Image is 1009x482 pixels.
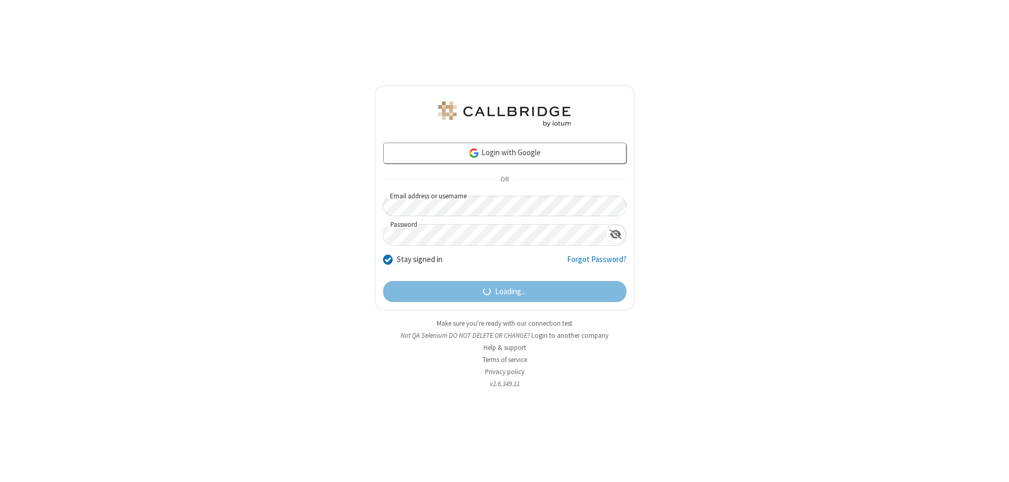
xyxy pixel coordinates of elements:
a: Terms of service [482,355,527,364]
span: Loading... [495,286,526,298]
li: Not QA Selenium DO NOT DELETE OR CHANGE? [375,330,635,340]
img: google-icon.png [468,147,480,159]
div: Show password [605,225,626,244]
a: Login with Google [383,143,626,164]
img: QA Selenium DO NOT DELETE OR CHANGE [436,102,573,127]
input: Password [384,225,605,245]
label: Stay signed in [397,254,442,266]
a: Make sure you're ready with our connection test [437,319,572,328]
a: Help & support [483,343,526,352]
li: v2.6.349.11 [375,379,635,389]
button: Login to another company [531,330,609,340]
a: Forgot Password? [567,254,626,274]
span: OR [496,173,513,187]
input: Email address or username [383,196,626,216]
a: Privacy policy [485,367,524,376]
button: Loading... [383,281,626,302]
